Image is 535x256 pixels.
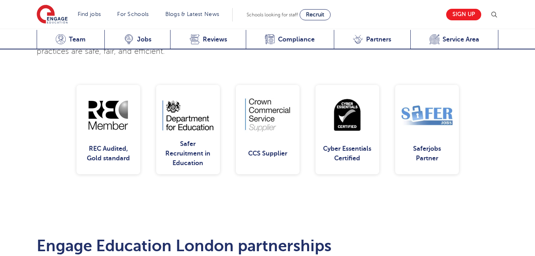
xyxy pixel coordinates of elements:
a: Compliance [246,30,334,49]
a: Jobs [104,30,170,49]
span: Team [69,35,86,43]
img: REC [83,98,134,133]
a: Find jobs [78,11,101,17]
a: Recruit [300,9,331,20]
a: Reviews [170,30,246,49]
span: measures we’ve built our agency on, which ensure our practices are safe, fair, and efficient. [37,36,334,56]
a: Service Area [410,30,499,49]
img: DOE [163,98,214,133]
a: Sign up [446,9,481,20]
span: Schools looking for staff [247,12,298,18]
div: Cyber Essentials Certified [322,139,373,168]
span: Partners [366,35,391,43]
a: Team [37,30,105,49]
span: Service Area [443,35,479,43]
span: Compliance [278,35,315,43]
div: Saferjobs Partner [402,139,453,168]
span: Jobs [137,35,151,43]
a: Partners [334,30,410,49]
img: CCS [242,98,293,133]
a: For Schools [117,11,149,17]
div: Safer Recruitment in Education [163,139,214,168]
span: Recruit [306,12,324,18]
img: Safer [402,98,453,133]
div: REC Audited, Gold standard [83,139,134,168]
img: Cyber Essentials [322,98,373,133]
img: Engage Education [37,5,68,25]
a: Blogs & Latest News [165,11,219,17]
div: CCS Supplier [242,139,293,168]
span: Reviews [203,35,227,43]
